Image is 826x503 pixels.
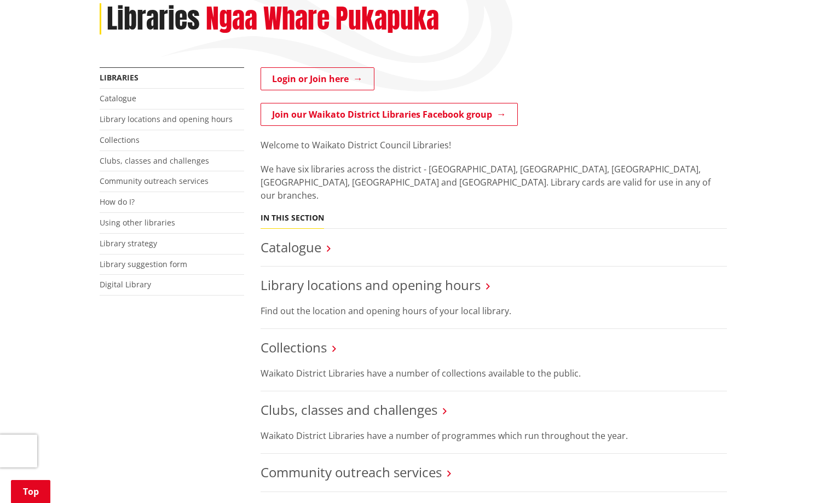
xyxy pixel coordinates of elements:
a: Collections [261,338,327,356]
a: Library locations and opening hours [100,114,233,124]
a: Library strategy [100,238,157,248]
a: Login or Join here [261,67,374,90]
a: Library locations and opening hours [261,276,481,294]
a: Digital Library [100,279,151,290]
a: Catalogue [261,238,321,256]
a: Join our Waikato District Libraries Facebook group [261,103,518,126]
iframe: Messenger Launcher [776,457,815,496]
a: Top [11,480,50,503]
p: Welcome to Waikato District Council Libraries! [261,138,727,152]
p: We have six libraries across the district - [GEOGRAPHIC_DATA], [GEOGRAPHIC_DATA], [GEOGRAPHIC_DAT... [261,163,727,202]
a: Clubs, classes and challenges [261,401,437,419]
p: Waikato District Libraries have a number of programmes which run throughout the year. [261,429,727,442]
a: Using other libraries [100,217,175,228]
a: How do I? [100,196,135,207]
p: Waikato District Libraries have a number of collections available to the public. [261,367,727,380]
p: Find out the location and opening hours of your local library. [261,304,727,317]
a: Community outreach services [100,176,209,186]
a: Library suggestion form [100,259,187,269]
a: Catalogue [100,93,136,103]
a: Community outreach services [261,463,442,481]
h5: In this section [261,213,324,223]
h2: Ngaa Whare Pukapuka [206,3,439,35]
a: Libraries [100,72,138,83]
span: ibrary cards are valid for use in any of our branches. [261,176,711,201]
a: Collections [100,135,140,145]
h1: Libraries [107,3,200,35]
a: Clubs, classes and challenges [100,155,209,166]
